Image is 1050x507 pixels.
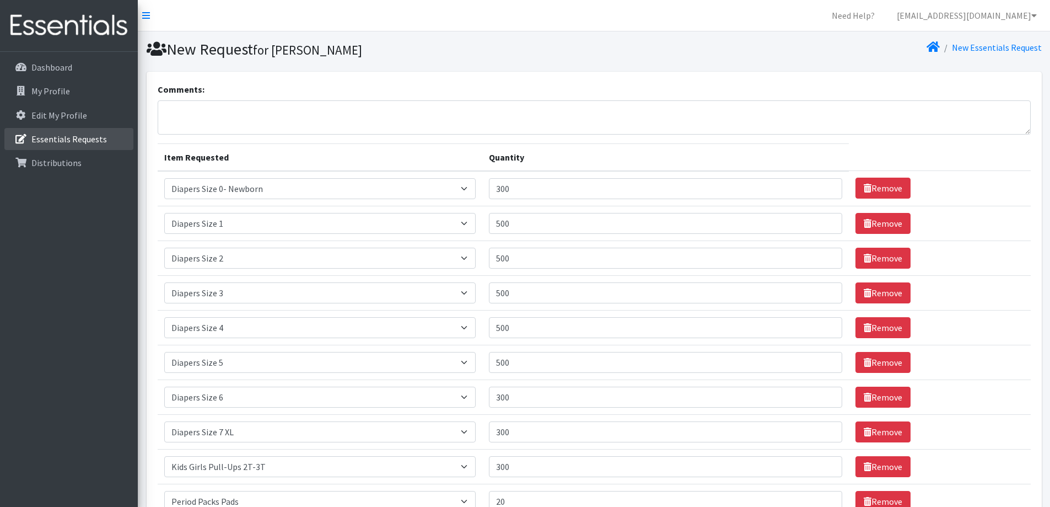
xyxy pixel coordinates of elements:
a: Edit My Profile [4,104,133,126]
img: HumanEssentials [4,7,133,44]
a: [EMAIL_ADDRESS][DOMAIN_NAME] [888,4,1046,26]
a: Remove [855,317,911,338]
a: Remove [855,178,911,199]
a: Distributions [4,152,133,174]
a: Remove [855,421,911,442]
th: Quantity [482,143,849,171]
label: Comments: [158,83,204,96]
h1: New Request [147,40,590,59]
a: Dashboard [4,56,133,78]
p: My Profile [31,86,70,97]
a: New Essentials Request [952,42,1042,53]
a: Remove [855,248,911,269]
p: Essentials Requests [31,134,107,145]
a: My Profile [4,80,133,102]
p: Dashboard [31,62,72,73]
a: Remove [855,282,911,303]
a: Essentials Requests [4,128,133,150]
a: Remove [855,387,911,408]
a: Remove [855,352,911,373]
small: for [PERSON_NAME] [253,42,362,58]
p: Distributions [31,157,82,168]
p: Edit My Profile [31,110,87,121]
a: Need Help? [823,4,884,26]
th: Item Requested [158,143,482,171]
a: Remove [855,456,911,477]
a: Remove [855,213,911,234]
